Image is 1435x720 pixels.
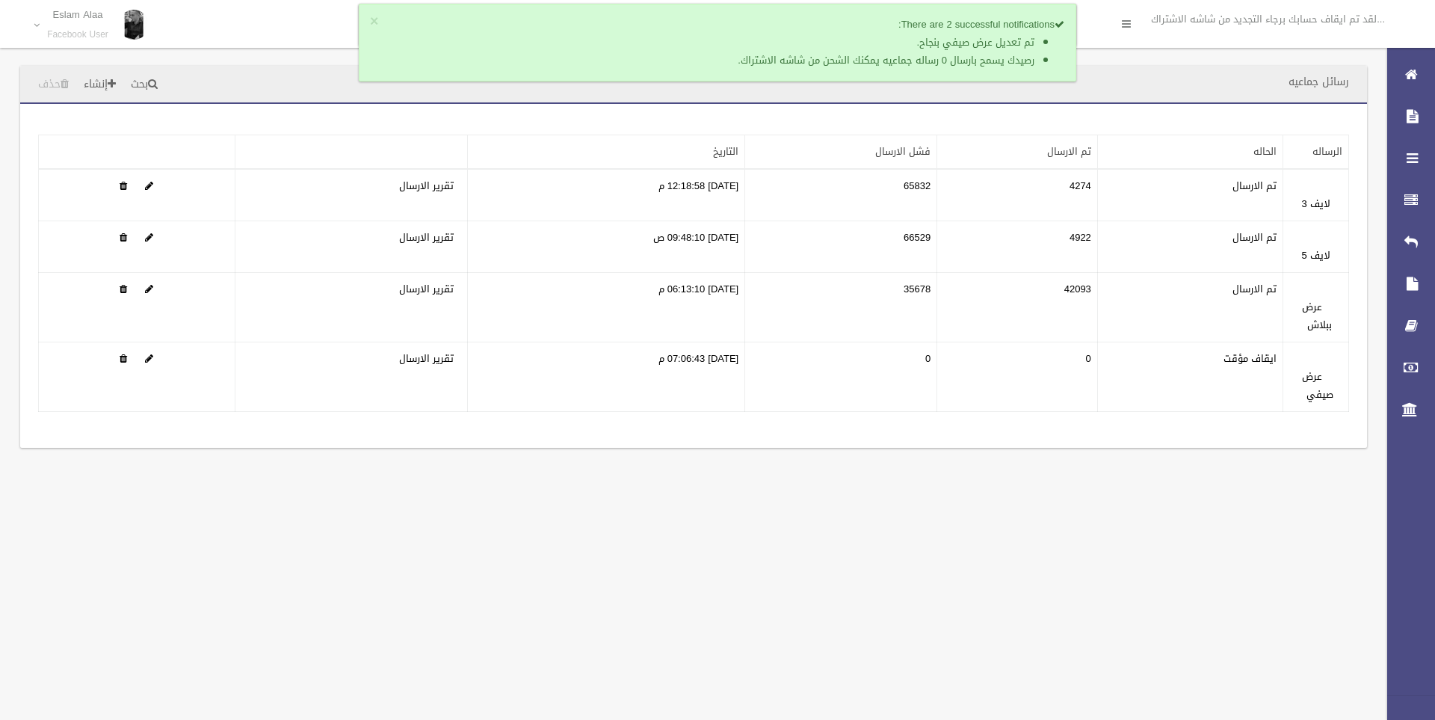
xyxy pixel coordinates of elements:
[47,29,108,40] small: Facebook User
[399,349,454,368] a: تقرير الارسال
[745,221,937,273] td: 66529
[47,9,108,20] p: Eslam Alaa
[937,169,1098,221] td: 4274
[745,342,937,412] td: 0
[1047,142,1091,161] a: تم الارسال
[745,273,937,342] td: 35678
[937,273,1098,342] td: 42093
[125,71,164,99] a: بحث
[1302,298,1332,334] a: عرض ببلاش
[713,142,738,161] a: التاريخ
[399,280,454,298] a: تقرير الارسال
[937,342,1098,412] td: 0
[1302,194,1330,213] a: لايف 3
[745,169,937,221] td: 65832
[467,273,745,342] td: [DATE] 06:13:10 م
[937,221,1098,273] td: 4922
[467,221,745,273] td: [DATE] 09:48:10 ص
[145,280,153,298] a: Edit
[1271,67,1367,96] header: رسائل جماعيه
[1283,135,1349,170] th: الرساله
[1232,177,1277,195] label: تم الارسال
[875,142,931,161] a: فشل الارسال
[78,71,122,99] a: إنشاء
[898,15,1064,34] strong: There are 2 successful notifications:
[1302,367,1333,404] a: عرض صيفي
[399,176,454,195] a: تقرير الارسال
[1223,350,1277,368] label: ايقاف مؤقت
[1302,246,1330,265] a: لايف 5
[399,228,454,247] a: تقرير الارسال
[145,176,153,195] a: Edit
[370,14,378,29] button: ×
[1232,280,1277,298] label: تم الارسال
[1232,229,1277,247] label: تم الارسال
[467,169,745,221] td: [DATE] 12:18:58 م
[1097,135,1283,170] th: الحاله
[398,52,1034,70] li: رصيدك يسمح بارسال 0 رساله جماعيه يمكنك الشحن من شاشه الاشتراك.
[467,342,745,412] td: [DATE] 07:06:43 م
[398,34,1034,52] li: تم تعديل عرض صيفي بنجاح.
[145,228,153,247] a: Edit
[145,349,153,368] a: Edit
